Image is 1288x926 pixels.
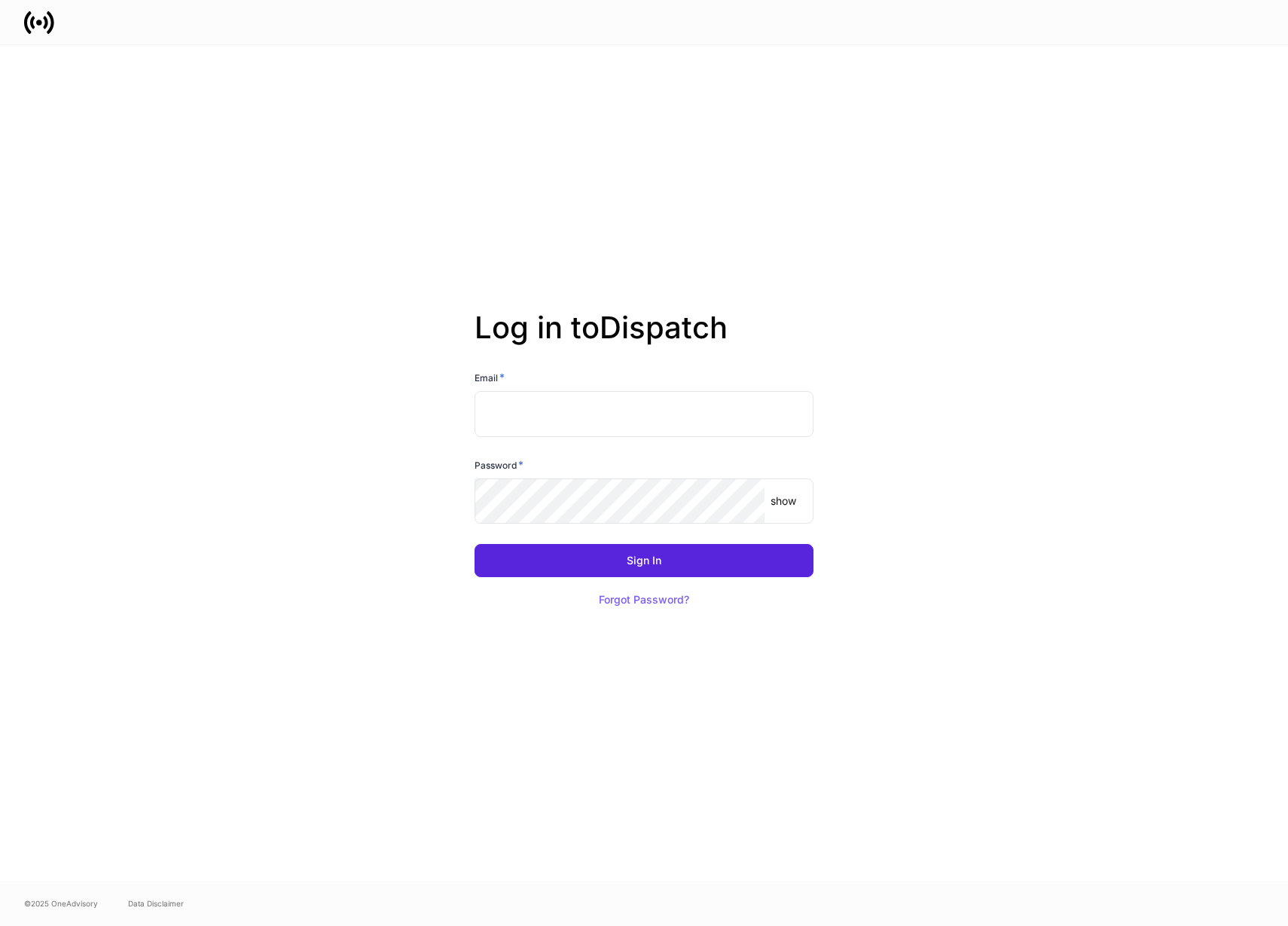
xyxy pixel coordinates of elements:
[475,544,813,577] button: Sign In
[24,897,98,909] span: © 2025 OneAdvisory
[475,457,523,472] h6: Password
[128,897,184,909] a: Data Disclaimer
[599,594,689,605] div: Forgot Password?
[627,555,661,566] div: Sign In
[475,310,813,370] h2: Log in to Dispatch
[475,370,505,385] h6: Email
[771,494,796,509] p: show
[580,583,708,616] button: Forgot Password?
